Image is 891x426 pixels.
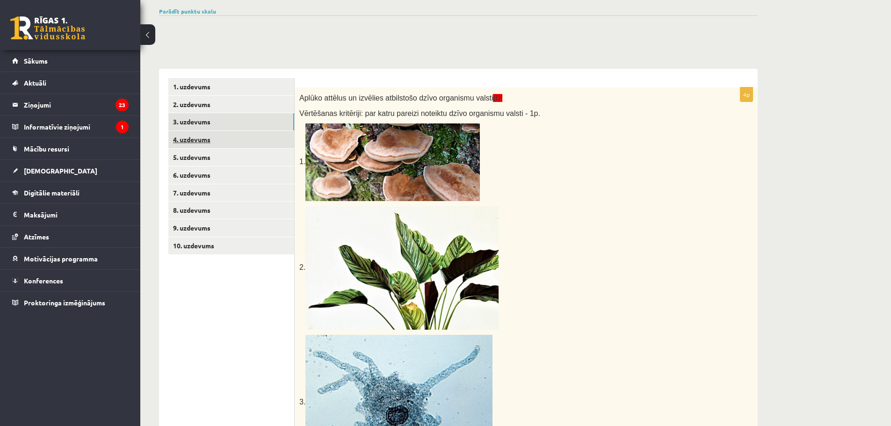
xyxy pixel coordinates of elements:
img: A close-up of a plant AI-generated content may be incorrect. [305,206,499,330]
legend: Maksājumi [24,204,129,225]
span: Konferences [24,276,63,285]
a: Digitālie materiāli [12,182,129,203]
span: Sākums [24,57,48,65]
a: Aktuāli [12,72,129,94]
a: Sākums [12,50,129,72]
span: (I)! [493,94,502,102]
a: Proktoringa izmēģinājums [12,292,129,313]
span: Aplūko attēlus un izvēlies atbilstošo dzīvo organismu valsti [299,94,502,102]
span: Motivācijas programma [24,254,98,263]
span: Aktuāli [24,79,46,87]
legend: Ziņojumi [24,94,129,116]
span: Mācību resursi [24,144,69,153]
img: A group of mushrooms growing on a tree Description automatically generated [305,123,480,201]
span: Proktoringa izmēģinājums [24,298,105,307]
a: Rīgas 1. Tālmācības vidusskola [10,16,85,40]
span: 3. [299,398,493,406]
span: Atzīmes [24,232,49,241]
a: Motivācijas programma [12,248,129,269]
span: Digitālie materiāli [24,188,80,197]
a: 5. uzdevums [168,149,294,166]
a: 7. uzdevums [168,184,294,202]
a: Konferences [12,270,129,291]
a: 6. uzdevums [168,166,294,184]
a: Informatīvie ziņojumi1 [12,116,129,137]
a: 3. uzdevums [168,113,294,130]
a: 2. uzdevums [168,96,294,113]
p: 4p [740,87,753,102]
span: 1. [299,158,305,166]
i: 23 [116,99,129,111]
span: Vērtēšanas kritēriji: par katru pareizi noteiktu dzīvo organismu valsti - 1p. [299,109,540,117]
a: 4. uzdevums [168,131,294,148]
span: [DEMOGRAPHIC_DATA] [24,166,97,175]
span: 2. [299,263,499,271]
a: Ziņojumi23 [12,94,129,116]
a: 8. uzdevums [168,202,294,219]
a: 1. uzdevums [168,78,294,95]
a: 9. uzdevums [168,219,294,237]
a: 10. uzdevums [168,237,294,254]
a: [DEMOGRAPHIC_DATA] [12,160,129,181]
a: Parādīt punktu skalu [159,7,216,15]
legend: Informatīvie ziņojumi [24,116,129,137]
a: Mācību resursi [12,138,129,159]
i: 1 [116,121,129,133]
a: Maksājumi [12,204,129,225]
a: Atzīmes [12,226,129,247]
